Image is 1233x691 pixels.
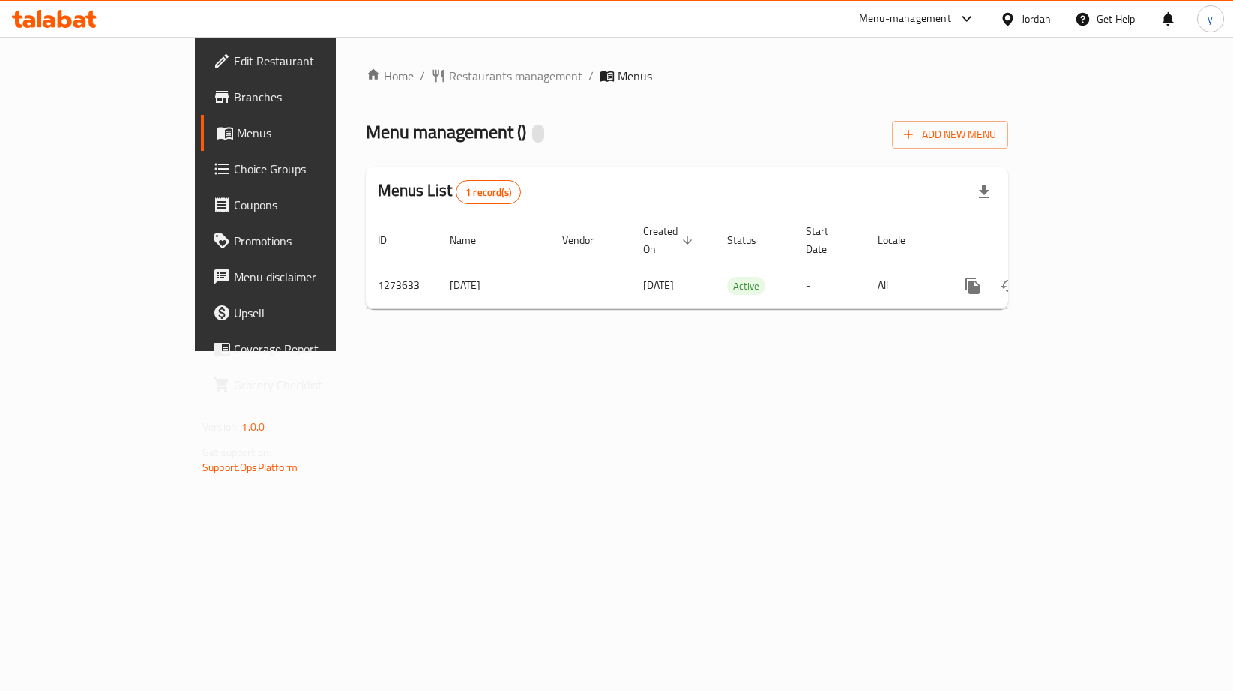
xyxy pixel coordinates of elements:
[618,67,652,85] span: Menus
[201,187,401,223] a: Coupons
[202,443,271,462] span: Get support on:
[892,121,1008,149] button: Add New Menu
[378,179,521,204] h2: Menus List
[1022,11,1051,27] div: Jordan
[562,231,613,249] span: Vendor
[201,151,401,187] a: Choice Groups
[806,222,848,258] span: Start Date
[438,263,550,308] td: [DATE]
[966,174,1002,210] div: Export file
[643,222,697,258] span: Created On
[201,79,401,115] a: Branches
[449,67,582,85] span: Restaurants management
[366,67,1008,85] nav: breadcrumb
[366,115,526,149] span: Menu management ( )
[955,268,991,304] button: more
[366,218,1111,309] table: enhanced table
[201,295,401,331] a: Upsell
[201,43,401,79] a: Edit Restaurant
[643,275,674,295] span: [DATE]
[943,218,1111,263] th: Actions
[378,231,406,249] span: ID
[234,52,389,70] span: Edit Restaurant
[234,196,389,214] span: Coupons
[201,115,401,151] a: Menus
[234,340,389,358] span: Coverage Report
[420,67,425,85] li: /
[234,88,389,106] span: Branches
[727,231,776,249] span: Status
[241,417,265,437] span: 1.0.0
[794,263,866,308] td: -
[859,10,951,28] div: Menu-management
[201,331,401,367] a: Coverage Report
[431,67,582,85] a: Restaurants management
[201,259,401,295] a: Menu disclaimer
[234,304,389,322] span: Upsell
[234,268,389,286] span: Menu disclaimer
[727,278,765,295] span: Active
[234,232,389,250] span: Promotions
[588,67,594,85] li: /
[237,124,389,142] span: Menus
[991,268,1027,304] button: Change Status
[201,367,401,403] a: Grocery Checklist
[202,417,239,437] span: Version:
[201,223,401,259] a: Promotions
[366,263,438,308] td: 1273633
[878,231,925,249] span: Locale
[202,458,298,477] a: Support.OpsPlatform
[1208,11,1213,27] span: y
[450,231,495,249] span: Name
[866,263,943,308] td: All
[234,376,389,394] span: Grocery Checklist
[234,160,389,178] span: Choice Groups
[456,185,520,200] span: 1 record(s)
[456,180,521,204] div: Total records count
[904,125,996,144] span: Add New Menu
